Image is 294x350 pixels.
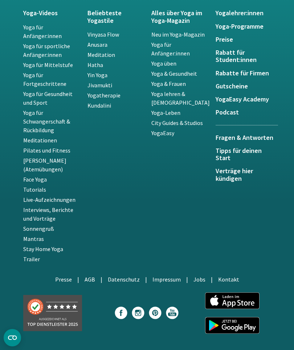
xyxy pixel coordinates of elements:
[23,295,82,331] img: Top Dienstleister 2025
[85,276,95,283] a: AGB
[87,31,119,38] a: Vinyasa Flow
[216,147,271,162] a: Tipps für deinen Start
[55,276,72,283] a: Presse
[151,60,176,67] a: Yoga üben
[205,317,260,334] img: app_googleplay_de.png
[211,275,213,284] li: |
[216,23,271,30] a: Yoga-Programme
[216,167,271,182] a: Verträge hier kündigen
[186,275,188,284] li: |
[77,275,79,284] li: |
[23,137,57,144] a: Meditationen
[216,134,278,141] h5: Fragen & Antworten
[216,70,271,77] a: Rabatte für Firmen
[23,61,73,68] a: Yoga für Mittelstufe
[205,292,260,309] img: app_appstore_de.png
[216,49,271,64] a: Rabatt für Student:innen
[23,176,47,183] a: Face Yoga
[23,71,66,87] a: Yoga für Fortgeschrittene
[151,70,197,77] a: Yoga & Gesundheit
[23,157,66,173] a: [PERSON_NAME] (Atemübungen)
[151,129,174,137] a: YogaEasy
[23,109,70,134] a: Yoga für Schwangerschaft & Rückbildung
[108,276,140,283] a: Datenschutz
[151,80,186,87] a: Yoga & Frauen
[151,119,203,126] a: City Guides & Studios
[23,42,70,58] a: Yoga für sportliche Anfänger:innen
[23,206,73,222] a: Interviews, Berichte und Vorträge
[218,276,239,283] a: Kontakt
[216,9,271,17] a: Yogalehrer:innen
[87,92,121,99] a: Yogatherapie
[216,96,271,103] a: YogaEasy Academy
[23,90,73,106] a: Yoga für Gesundheit und Sport
[216,125,278,147] a: Fragen & Antworten
[151,90,210,106] a: Yoga lehren & [DEMOGRAPHIC_DATA]
[23,196,75,203] a: Live-Aufzeichnungen
[216,36,271,43] a: Preise
[151,41,190,57] a: Yoga für Anfänger:innen
[87,71,107,79] a: Yin Yoga
[87,61,103,68] a: Hatha
[151,31,205,38] a: Neu im Yoga-Magazin
[101,275,102,284] li: |
[23,24,62,39] a: Yoga für Anfänger:innen
[87,41,107,48] a: Anusara
[193,276,205,283] a: Jobs
[216,83,271,90] a: Gutscheine
[23,245,63,253] a: Stay Home Yoga
[23,186,46,193] a: Tutorials
[23,255,40,263] a: Trailer
[4,329,21,346] button: CMP-Widget öffnen
[151,9,207,24] a: Alles über Yoga im Yoga-Magazin
[23,147,70,154] a: Pilates und Fitness
[23,9,79,17] a: Yoga-Videos
[151,109,180,116] a: Yoga-Leben
[216,109,271,116] a: Podcast
[87,51,115,58] a: Meditation
[23,235,44,242] a: Mantras
[87,82,112,89] a: Jivamukti
[145,275,147,284] li: |
[152,276,181,283] a: Impressum
[87,102,111,109] a: Kundalini
[87,9,143,24] a: Beliebteste Yogastile
[23,225,54,232] a: Sonnengruß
